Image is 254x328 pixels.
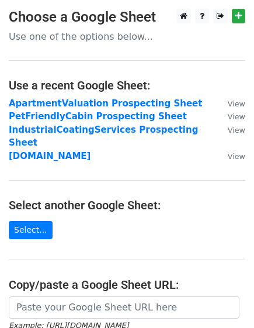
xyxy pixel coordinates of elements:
input: Paste your Google Sheet URL here [9,296,239,319]
small: View [228,99,245,108]
a: Select... [9,221,53,239]
h4: Copy/paste a Google Sheet URL: [9,278,245,292]
small: View [228,152,245,161]
h4: Use a recent Google Sheet: [9,78,245,92]
h3: Choose a Google Sheet [9,9,245,26]
a: View [216,111,245,122]
a: IndustrialCoatingServices Prospecting Sheet [9,125,198,149]
a: View [216,125,245,135]
p: Use one of the options below... [9,30,245,43]
a: [DOMAIN_NAME] [9,151,91,161]
small: View [228,126,245,134]
a: View [216,151,245,161]
a: ApartmentValuation Prospecting Sheet [9,98,202,109]
small: View [228,112,245,121]
a: View [216,98,245,109]
a: PetFriendlyCabin Prospecting Sheet [9,111,187,122]
h4: Select another Google Sheet: [9,198,245,212]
